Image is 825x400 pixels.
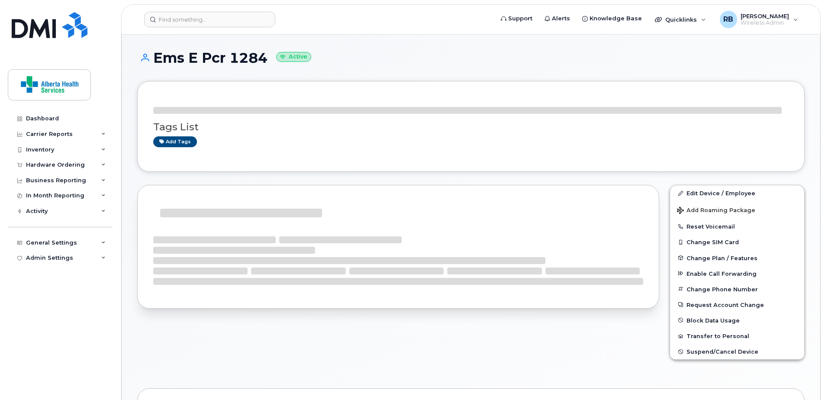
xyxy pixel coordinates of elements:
[670,250,804,266] button: Change Plan / Features
[137,50,805,65] h1: Ems E Pcr 1284
[670,281,804,297] button: Change Phone Number
[670,234,804,250] button: Change SIM Card
[670,201,804,219] button: Add Roaming Package
[686,348,758,355] span: Suspend/Cancel Device
[670,297,804,313] button: Request Account Change
[670,266,804,281] button: Enable Call Forwarding
[153,122,789,132] h3: Tags List
[276,52,311,62] small: Active
[670,185,804,201] a: Edit Device / Employee
[670,219,804,234] button: Reset Voicemail
[670,313,804,328] button: Block Data Usage
[670,328,804,344] button: Transfer to Personal
[670,344,804,359] button: Suspend/Cancel Device
[686,255,757,261] span: Change Plan / Features
[153,136,197,147] a: Add tags
[686,270,757,277] span: Enable Call Forwarding
[677,207,755,215] span: Add Roaming Package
